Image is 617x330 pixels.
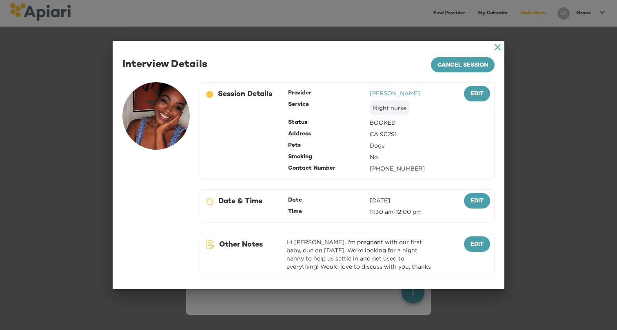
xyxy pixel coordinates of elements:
[288,208,370,216] div: Time
[286,238,435,271] div: Hi [PERSON_NAME], I'm pregnant with our first baby, due on [DATE]. We're looking for a night nann...
[288,196,370,204] div: Date
[122,82,190,150] img: user-photo-123-1747935081548.jpeg
[370,153,433,161] div: No
[437,61,488,71] span: cancel session
[288,164,370,173] div: Contact Number
[464,236,490,252] button: edit
[370,130,433,138] div: CA 90291
[471,89,484,99] span: edit
[206,196,288,207] div: Date & Time
[370,165,425,171] a: [PHONE_NUMBER]
[464,193,490,209] button: edit
[288,89,370,97] div: Provider
[431,57,495,73] button: cancel session
[370,90,420,96] a: [PERSON_NAME]
[370,101,410,115] div: Night nurse
[288,141,370,150] div: Pets
[288,119,370,127] div: Status
[122,58,207,72] div: Interview Details
[206,240,288,250] div: Other Notes
[288,101,370,109] div: Service
[206,89,288,100] div: Session Details
[370,208,433,216] div: 11:30 am - 12:00 pm
[370,141,433,150] div: Dogs
[370,119,433,127] div: BOOKED
[370,196,390,204] div: [DATE]
[288,153,370,161] div: Smoking
[471,240,484,250] span: edit
[471,196,484,207] span: edit
[288,130,370,138] div: Address
[464,86,490,101] button: edit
